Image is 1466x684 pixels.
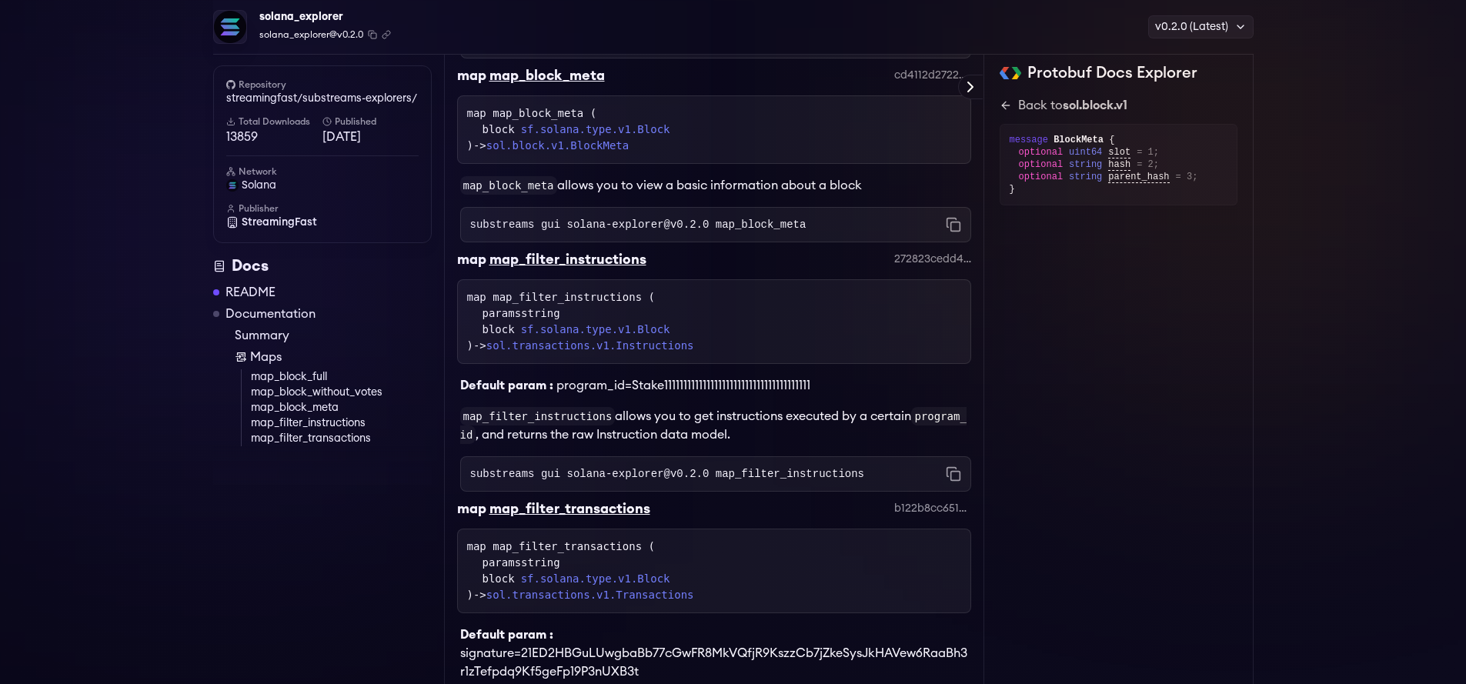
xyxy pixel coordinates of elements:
[894,501,971,516] div: b122b8cc651815bb7cf22ed5e95d4cf6210ed390
[521,322,670,338] a: sf.solana.type.v1.Block
[946,217,961,232] button: Copy command to clipboard
[473,339,694,352] span: ->
[1019,146,1064,158] span: optional
[1054,135,1104,145] span: BlockMeta
[894,68,971,83] div: cd4112d2722c7ae307a95a722a812add57279380
[489,249,646,270] div: map_filter_instructions
[1137,158,1159,171] span: = 2;
[235,351,247,363] img: Map icon
[489,65,605,86] div: map_block_meta
[467,539,961,603] div: map map_filter_transactions ( )
[1000,96,1237,115] a: Back tosol.block.v1
[251,400,432,415] a: map_block_meta
[470,466,864,482] code: substreams gui solana-explorer@v0.2.0 map_filter_instructions
[894,252,971,267] div: 272823cedd4409ee91a155e97cf5c302ce239fd4
[946,466,961,482] button: Copy command to clipboard
[1109,135,1114,145] span: {
[1027,62,1197,84] h2: Protobuf Docs Explorer
[483,571,961,587] div: block
[460,379,553,392] b: Default param :
[235,348,432,366] a: Maps
[1010,183,1227,195] div: }
[1019,158,1064,171] span: optional
[1108,159,1130,171] span: hash
[226,128,322,146] span: 13859
[259,6,391,28] div: solana_explorer
[242,178,276,193] span: solana
[1069,158,1102,171] span: string
[486,339,694,352] a: sol.transactions.v1.Instructions
[322,128,419,146] span: [DATE]
[1108,172,1169,183] span: parent_hash
[1018,96,1127,115] div: Back to
[226,165,419,178] h6: Network
[1063,99,1127,112] span: sol.block.v1
[489,498,650,519] div: map_filter_transactions
[473,139,629,152] span: ->
[1148,15,1254,38] div: v0.2.0 (Latest)
[226,178,419,193] a: solana
[483,122,961,138] div: block
[322,115,419,128] h6: Published
[1010,135,1048,145] span: message
[225,283,276,302] a: README
[235,326,432,345] a: Summary
[521,571,670,587] a: sf.solana.type.v1.Block
[486,139,629,152] a: sol.block.v1.BlockMeta
[226,215,419,230] a: StreamingFast
[473,589,694,601] span: ->
[457,65,486,86] div: map
[213,255,432,277] div: Docs
[242,215,317,230] span: StreamingFast
[251,385,432,400] a: map_block_without_votes
[259,28,363,42] span: solana_explorer@v0.2.0
[1000,67,1022,79] img: Protobuf
[1137,146,1159,158] span: = 1;
[483,305,961,322] div: paramsstring
[457,498,486,519] div: map
[1069,171,1102,183] span: string
[368,30,377,39] button: Copy package name and version
[467,105,961,154] div: map map_block_meta ( )
[483,322,961,338] div: block
[251,415,432,431] a: map_filter_instructions
[483,555,961,571] div: paramsstring
[467,289,961,354] div: map map_filter_instructions ( )
[460,176,557,195] code: map_block_meta
[1108,147,1130,158] span: slot
[460,647,967,678] span: signature=21ED2HBGuLUwgbaBb77cGwFR8MkVQfjR9KszzCb7jZkeSysJkHAVew6RaaBh3r1zTefpdq9Kf5geFp19P3nUXB3t
[1069,146,1102,158] span: uint64
[214,11,246,43] img: Package Logo
[226,179,239,192] img: solana
[1176,171,1198,183] span: = 3;
[556,379,810,392] span: program_id=Stake11111111111111111111111111111111111111
[460,407,616,425] code: map_filter_instructions
[460,176,971,195] p: allows you to view a basic information about a block
[226,202,419,215] h6: Publisher
[460,407,967,444] code: program_id
[486,589,694,601] a: sol.transactions.v1.Transactions
[226,78,419,91] h6: Repository
[251,431,432,446] a: map_filter_transactions
[225,305,316,323] a: Documentation
[460,629,553,641] b: Default param :
[251,369,432,385] a: map_block_full
[226,91,419,106] a: streamingfast/substreams-explorers/
[521,122,670,138] a: sf.solana.type.v1.Block
[226,80,235,89] img: github
[460,407,971,444] p: allows you to get instructions executed by a certain , and returns the raw Instruction data model.
[1019,171,1064,183] span: optional
[226,115,322,128] h6: Total Downloads
[382,30,391,39] button: Copy .spkg link to clipboard
[470,217,806,232] code: substreams gui solana-explorer@v0.2.0 map_block_meta
[457,249,486,270] div: map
